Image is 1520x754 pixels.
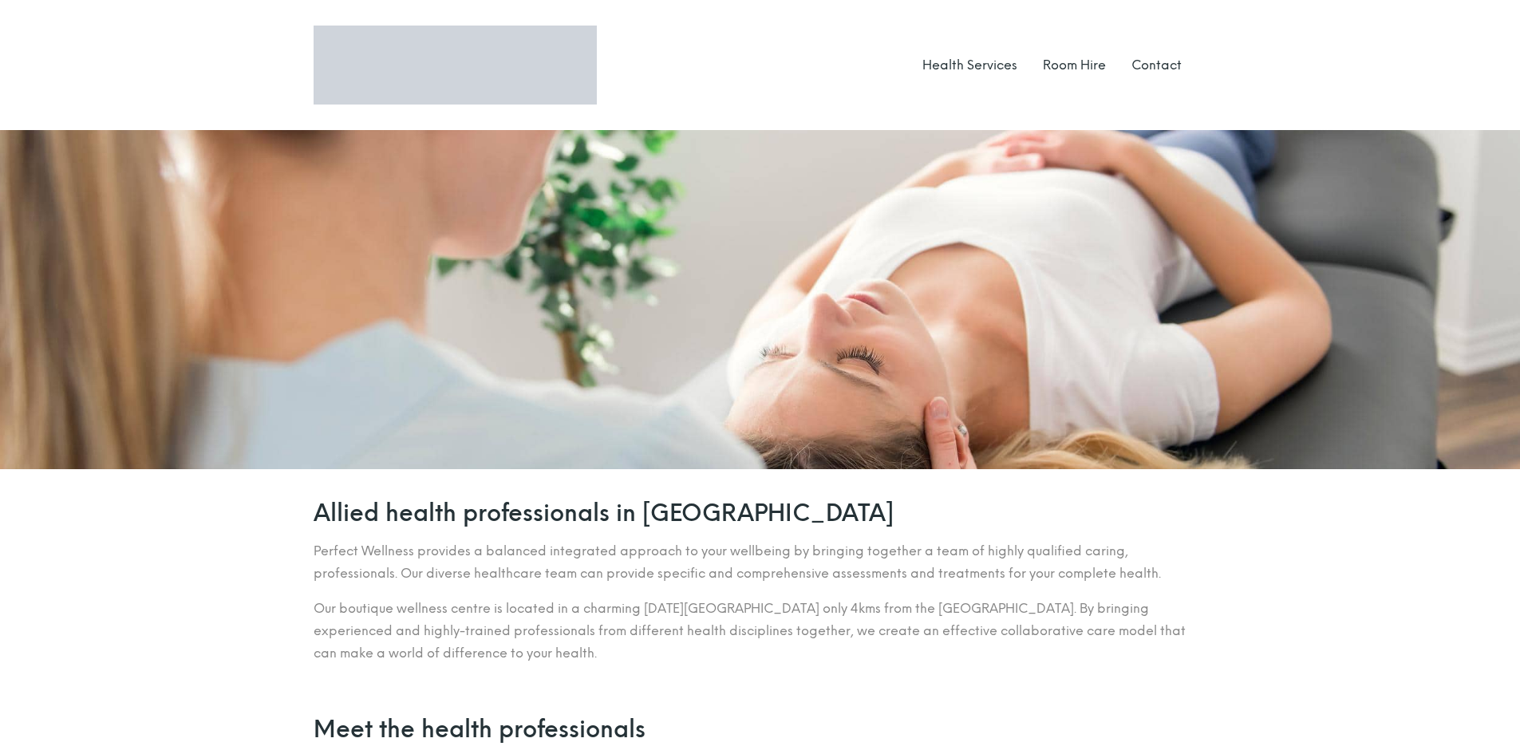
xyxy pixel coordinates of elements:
[314,501,1207,524] h2: Allied health professionals in [GEOGRAPHIC_DATA]
[314,598,1207,665] p: Our boutique wellness centre is located in a charming [DATE][GEOGRAPHIC_DATA] only 4kms from the ...
[314,540,1207,585] p: Perfect Wellness provides a balanced integrated approach to your wellbeing by bringing together a...
[314,717,1207,740] h2: Meet the health professionals
[922,57,1017,73] a: Health Services
[1043,57,1106,73] a: Room Hire
[1131,57,1182,73] a: Contact
[314,26,597,105] img: Logo Perfect Wellness 710x197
